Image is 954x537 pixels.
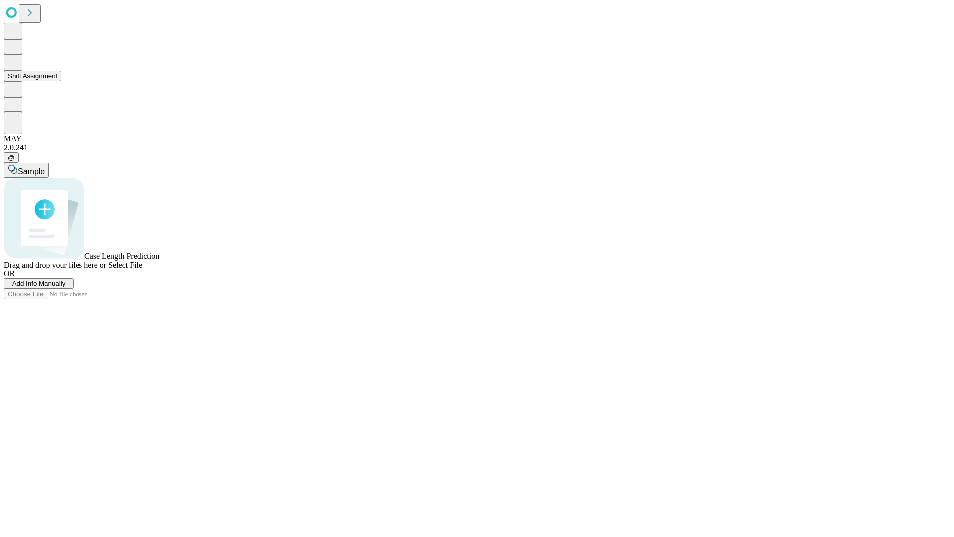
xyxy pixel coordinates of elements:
[18,167,45,176] span: Sample
[4,278,74,289] button: Add Info Manually
[4,134,950,143] div: MAY
[4,152,19,163] button: @
[4,163,49,178] button: Sample
[4,71,61,81] button: Shift Assignment
[4,269,15,278] span: OR
[12,280,66,287] span: Add Info Manually
[8,154,15,161] span: @
[4,261,106,269] span: Drag and drop your files here or
[4,143,950,152] div: 2.0.241
[108,261,142,269] span: Select File
[84,252,159,260] span: Case Length Prediction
